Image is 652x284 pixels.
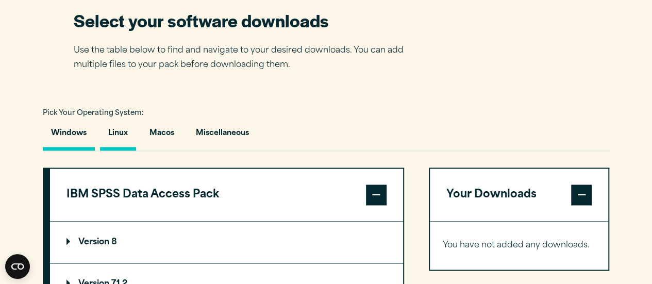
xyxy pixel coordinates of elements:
button: IBM SPSS Data Access Pack [50,169,403,221]
p: You have not added any downloads. [443,238,596,253]
summary: Version 8 [50,222,403,263]
span: Pick Your Operating System: [43,110,144,116]
button: Windows [43,121,95,151]
h2: Select your software downloads [74,9,419,32]
p: Version 8 [66,238,117,246]
div: Your Downloads [430,221,609,270]
button: Open CMP widget [5,254,30,279]
button: Linux [100,121,136,151]
button: Miscellaneous [188,121,257,151]
p: Use the table below to find and navigate to your desired downloads. You can add multiple files to... [74,43,419,73]
button: Macos [141,121,182,151]
button: Your Downloads [430,169,609,221]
